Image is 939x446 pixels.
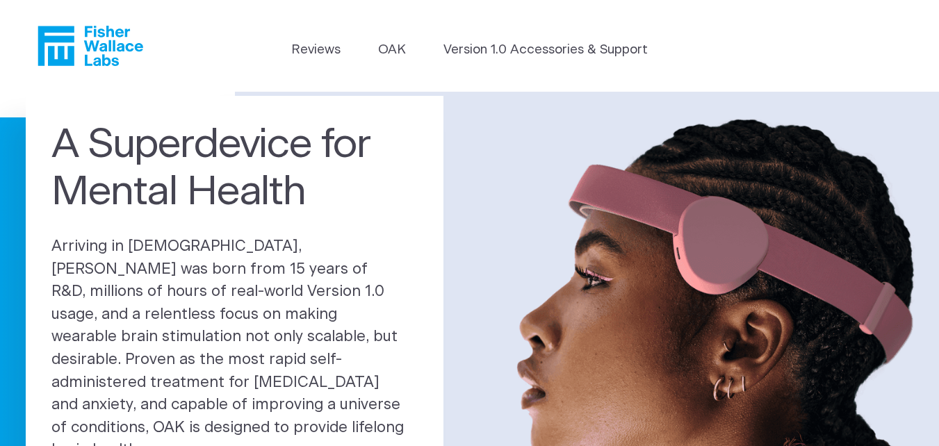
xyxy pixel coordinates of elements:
a: Fisher Wallace [38,26,143,66]
a: Version 1.0 Accessories & Support [443,40,648,60]
a: OAK [378,40,406,60]
h1: A Superdevice for Mental Health [51,122,418,216]
a: Reviews [291,40,341,60]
